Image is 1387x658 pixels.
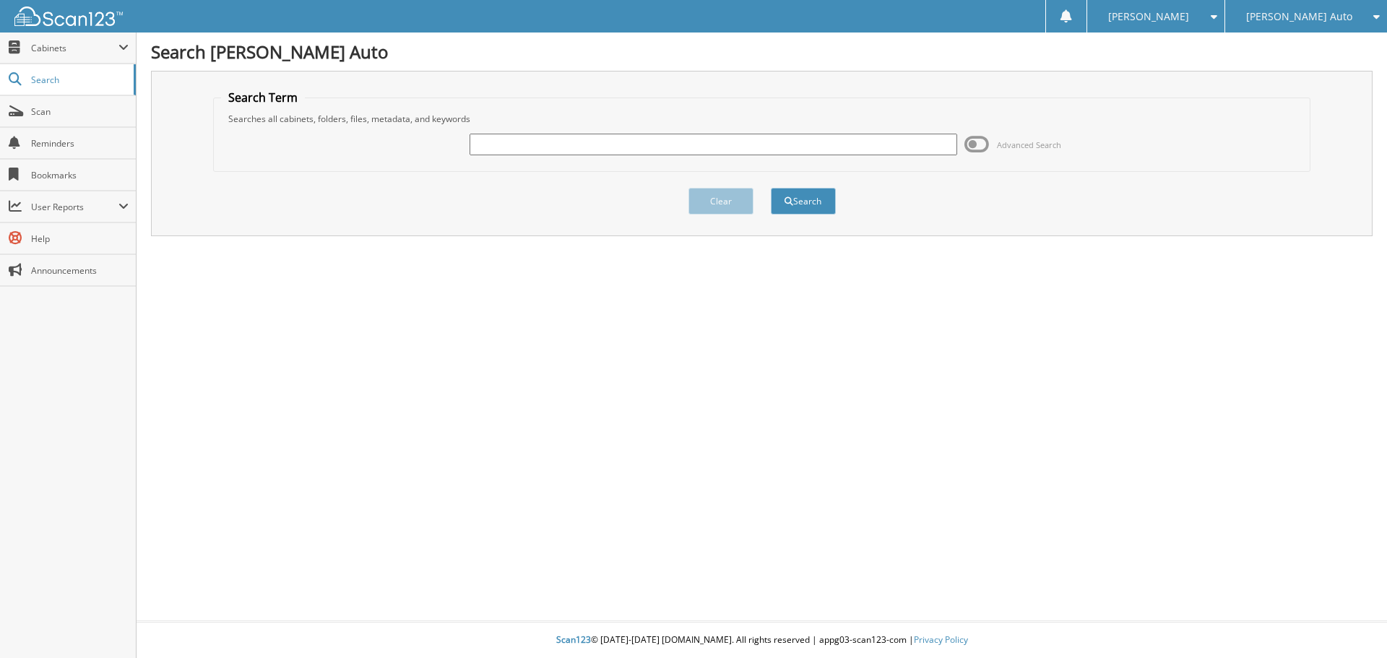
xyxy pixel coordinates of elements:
div: © [DATE]-[DATE] [DOMAIN_NAME]. All rights reserved | appg03-scan123-com | [137,623,1387,658]
span: Bookmarks [31,169,129,181]
span: [PERSON_NAME] [1108,12,1189,21]
span: Reminders [31,137,129,150]
a: Privacy Policy [914,633,968,646]
span: [PERSON_NAME] Auto [1246,12,1352,21]
span: Advanced Search [997,139,1061,150]
span: Announcements [31,264,129,277]
button: Search [771,188,836,215]
img: scan123-logo-white.svg [14,7,123,26]
span: Search [31,74,126,86]
iframe: Chat Widget [1315,589,1387,658]
span: Scan123 [556,633,591,646]
h1: Search [PERSON_NAME] Auto [151,40,1373,64]
span: User Reports [31,201,118,213]
button: Clear [688,188,753,215]
span: Cabinets [31,42,118,54]
div: Searches all cabinets, folders, files, metadata, and keywords [221,113,1303,125]
legend: Search Term [221,90,305,105]
span: Scan [31,105,129,118]
span: Help [31,233,129,245]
